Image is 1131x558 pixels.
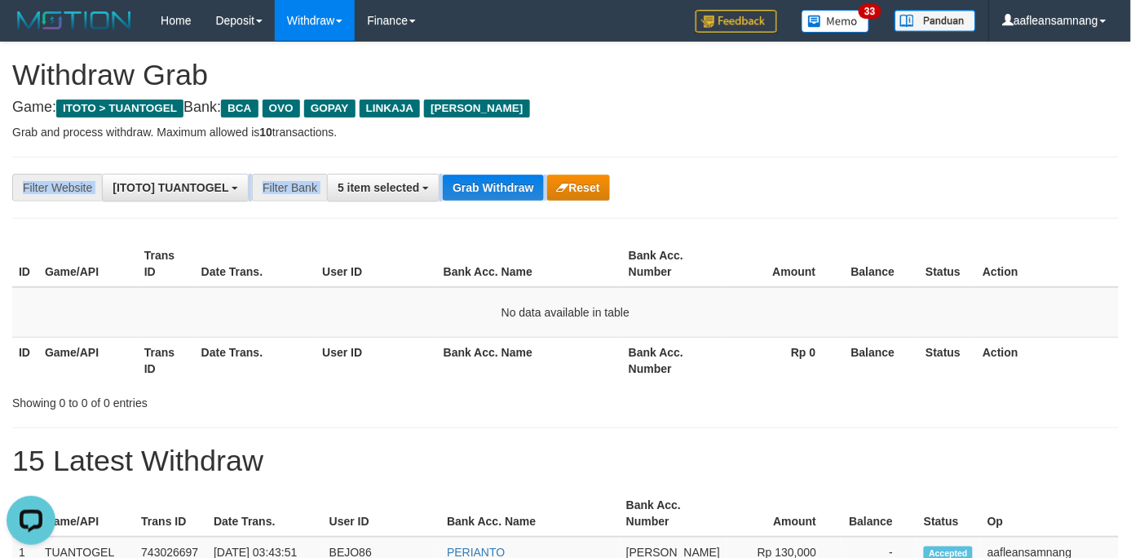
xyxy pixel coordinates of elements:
span: OVO [263,100,300,117]
th: Status [920,241,977,287]
strong: 10 [259,126,272,139]
th: ID [12,241,38,287]
span: [PERSON_NAME] [424,100,529,117]
span: 33 [859,4,881,19]
th: User ID [323,490,440,537]
th: Date Trans. [207,490,323,537]
th: Bank Acc. Name [440,490,620,537]
span: BCA [221,100,258,117]
th: Balance [841,241,920,287]
th: Action [976,337,1119,383]
p: Grab and process withdraw. Maximum allowed is transactions. [12,124,1119,140]
img: panduan.png [895,10,976,32]
th: Op [981,490,1119,537]
th: Trans ID [138,337,195,383]
th: Trans ID [138,241,195,287]
th: Bank Acc. Number [620,490,727,537]
span: GOPAY [304,100,356,117]
img: MOTION_logo.png [12,8,136,33]
th: User ID [316,241,437,287]
div: Showing 0 to 0 of 0 entries [12,388,459,411]
th: Bank Acc. Number [622,241,722,287]
th: Game/API [38,241,138,287]
img: Feedback.jpg [696,10,777,33]
h4: Game: Bank: [12,100,1119,116]
th: Bank Acc. Number [622,337,722,383]
button: [ITOTO] TUANTOGEL [102,174,249,201]
th: Bank Acc. Name [437,241,622,287]
th: Amount [722,241,841,287]
div: Filter Bank [252,174,327,201]
th: Rp 0 [722,337,841,383]
th: ID [12,337,38,383]
th: Game/API [38,337,138,383]
td: No data available in table [12,287,1119,338]
button: Open LiveChat chat widget [7,7,55,55]
span: LINKAJA [360,100,421,117]
th: User ID [316,337,437,383]
h1: Withdraw Grab [12,59,1119,91]
button: 5 item selected [327,174,440,201]
span: 5 item selected [338,181,419,194]
th: Status [917,490,981,537]
th: Action [976,241,1119,287]
th: Balance [841,337,920,383]
th: Amount [727,490,841,537]
button: Reset [547,175,610,201]
th: Bank Acc. Name [437,337,622,383]
button: Grab Withdraw [443,175,543,201]
th: Date Trans. [195,337,316,383]
img: Button%20Memo.svg [802,10,870,33]
th: Balance [841,490,917,537]
th: Status [920,337,977,383]
th: Game/API [38,490,135,537]
span: [ITOTO] TUANTOGEL [113,181,228,194]
div: Filter Website [12,174,102,201]
h1: 15 Latest Withdraw [12,445,1119,477]
th: Trans ID [135,490,207,537]
span: ITOTO > TUANTOGEL [56,100,183,117]
th: Date Trans. [195,241,316,287]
